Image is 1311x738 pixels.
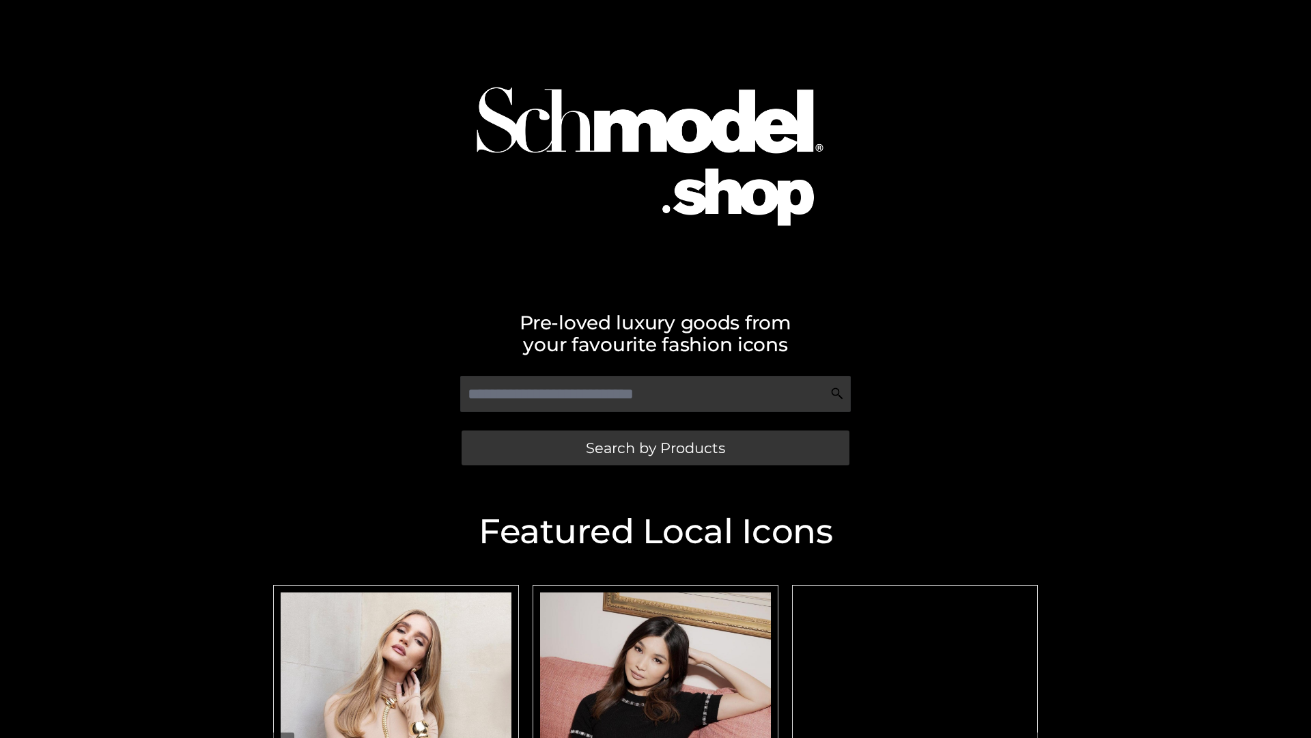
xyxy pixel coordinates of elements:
[830,387,844,400] img: Search Icon
[266,515,1045,549] h2: Featured Local Icons​
[266,312,1045,355] h2: Pre-loved luxury goods from your favourite fashion icons
[586,441,725,455] span: Search by Products
[462,430,849,465] a: Search by Products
